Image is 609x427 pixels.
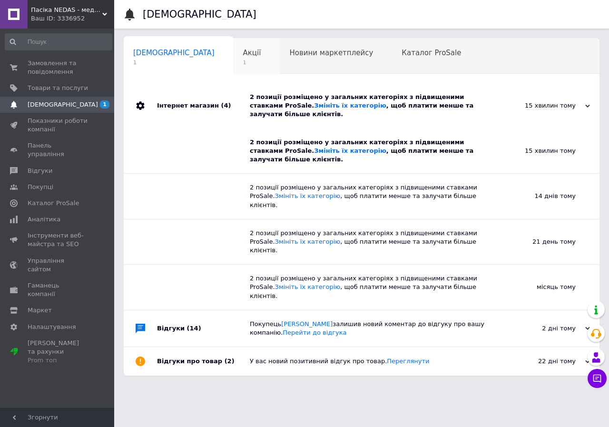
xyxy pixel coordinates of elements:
div: Ваш ID: 3336952 [31,14,114,23]
div: 2 позиції розміщено у загальних категоріях з підвищеними ставками ProSale. , щоб платити менше та... [250,183,481,209]
span: Акції [243,49,261,57]
div: 15 хвилин тому [495,101,590,110]
a: [PERSON_NAME] [281,320,333,328]
h1: [DEMOGRAPHIC_DATA] [143,9,256,20]
button: Чат з покупцем [588,369,607,388]
span: 1 [243,59,261,66]
span: Аналітика [28,215,60,224]
div: 22 дні тому [495,357,590,366]
a: Змініть їх категорію [275,283,341,290]
span: Пасіка NEDAS - медові десерти та воскові свічки в подарункових наборах [31,6,102,14]
div: Відгуки про товар [157,347,250,376]
span: (4) [221,102,231,109]
span: Каталог ProSale [402,49,461,57]
div: 2 позиції розміщено у загальних категоріях з підвищеними ставками ProSale. , щоб платити менше та... [250,138,481,164]
a: Змініть їх категорію [275,238,341,245]
span: [DEMOGRAPHIC_DATA] [133,49,215,57]
a: Перейти до відгука [283,329,346,336]
div: Інтернет магазин [157,83,250,129]
div: 14 днів тому [481,174,599,219]
span: Маркет [28,306,52,315]
span: Інструменти веб-майстра та SEO [28,231,88,248]
div: У вас новий позитивний відгук про товар. [250,357,495,366]
span: [PERSON_NAME] та рахунки [28,339,88,365]
div: 21 день тому [481,219,599,265]
a: Змініть їх категорію [314,147,386,154]
span: Покупці [28,183,53,191]
div: місяць тому [481,265,599,310]
a: Змініть їх категорію [314,102,386,109]
span: Товари та послуги [28,84,88,92]
span: Замовлення та повідомлення [28,59,88,76]
span: Управління сайтом [28,257,88,274]
div: Відгуки [157,310,250,347]
span: Показники роботи компанії [28,117,88,134]
span: (14) [187,325,201,332]
span: Відгуки [28,167,52,175]
span: Панель управління [28,141,88,159]
div: 2 позиції розміщено у загальних категоріях з підвищеними ставками ProSale. , щоб платити менше та... [250,274,481,300]
div: 2 позиції розміщено у загальних категоріях з підвищеними ставками ProSale. , щоб платити менше та... [250,93,495,119]
a: Переглянути [387,357,429,365]
span: Налаштування [28,323,76,331]
span: Каталог ProSale [28,199,79,208]
div: 15 хвилин тому [481,129,599,174]
div: 2 дні тому [495,324,590,333]
span: Новини маркетплейсу [289,49,373,57]
span: Гаманець компанії [28,281,88,298]
span: 1 [133,59,215,66]
div: 2 позиції розміщено у загальних категоріях з підвищеними ставками ProSale. , щоб платити менше та... [250,229,481,255]
span: (2) [225,357,235,365]
span: [DEMOGRAPHIC_DATA] [28,100,98,109]
a: Змініть їх категорію [275,192,341,199]
div: Покупець залишив новий коментар до відгуку про вашу компанію. [250,320,495,337]
div: Prom топ [28,356,88,365]
span: 1 [100,100,109,109]
input: Пошук [5,33,112,50]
